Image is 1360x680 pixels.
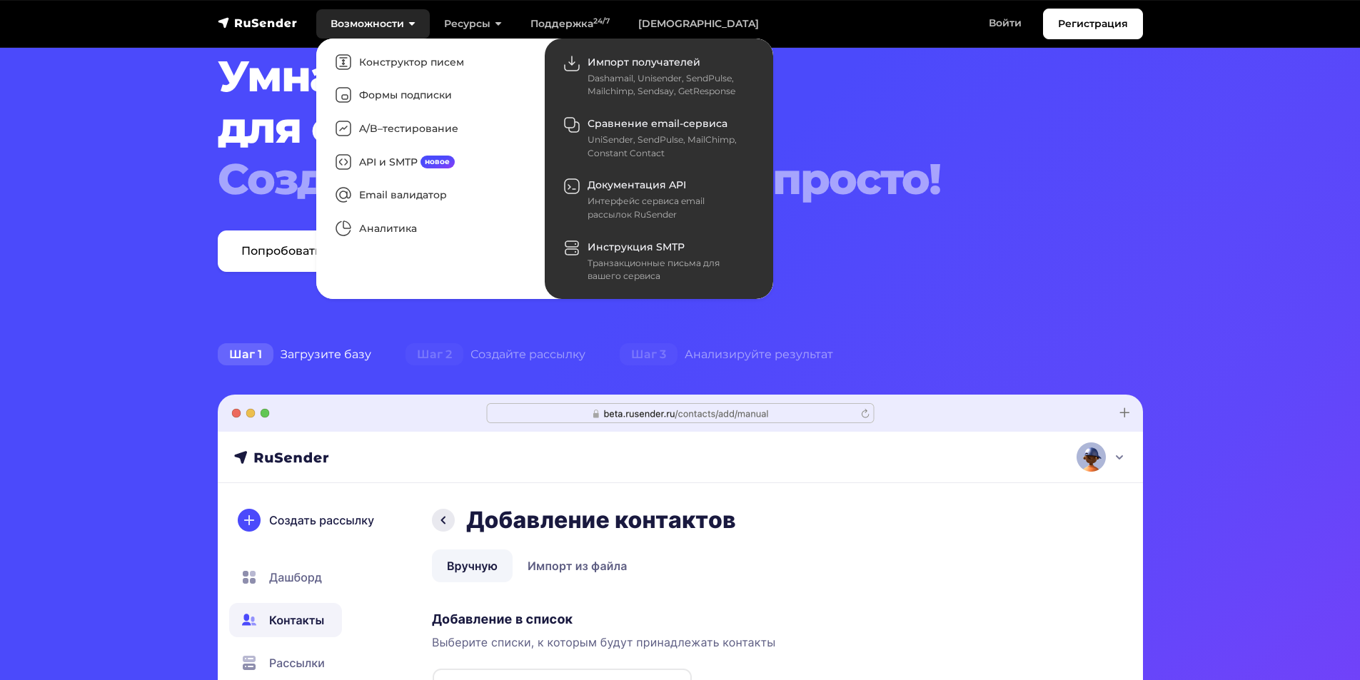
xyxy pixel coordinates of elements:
div: Транзакционные письма для вашего сервиса [588,257,749,283]
a: Поддержка24/7 [516,9,624,39]
a: Документация API Интерфейс сервиса email рассылок RuSender [552,169,766,230]
a: Ресурсы [430,9,516,39]
a: Импорт получателей Dashamail, Unisender, SendPulse, Mailchimp, Sendsay, GetResponse [552,46,766,107]
span: Сравнение email-сервиса [588,117,727,130]
a: Email валидатор [323,179,538,213]
span: Шаг 2 [406,343,463,366]
a: API и SMTPновое [323,146,538,179]
a: Конструктор писем [323,46,538,79]
div: Dashamail, Unisender, SendPulse, Mailchimp, Sendsay, GetResponse [588,72,749,98]
span: Документация API [588,178,686,191]
h1: Умная система для email рассылок. [218,51,1064,205]
a: A/B–тестирование [323,112,538,146]
a: Регистрация [1043,9,1143,39]
a: Попробовать бесплатно [218,230,411,272]
sup: 24/7 [593,16,610,26]
div: Анализируйте результат [603,340,850,369]
div: UniSender, SendPulse, MailChimp, Constant Contact [588,133,749,160]
span: Шаг 1 [218,343,273,366]
a: Возможности [316,9,430,39]
div: Интерфейс сервиса email рассылок RuSender [588,195,749,221]
span: Инструкция SMTP [588,240,685,253]
div: Создать рассылку — это просто! [218,153,1064,205]
span: новое [420,156,455,168]
a: Войти [974,9,1036,38]
img: RuSender [218,16,298,30]
a: Формы подписки [323,79,538,113]
a: [DEMOGRAPHIC_DATA] [624,9,773,39]
div: Создайте рассылку [388,340,603,369]
span: Шаг 3 [620,343,678,366]
a: Аналитика [323,212,538,245]
span: Импорт получателей [588,56,700,68]
a: Сравнение email-сервиса UniSender, SendPulse, MailChimp, Constant Contact [552,107,766,168]
a: Инструкция SMTP Транзакционные письма для вашего сервиса [552,230,766,292]
div: Загрузите базу [201,340,388,369]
